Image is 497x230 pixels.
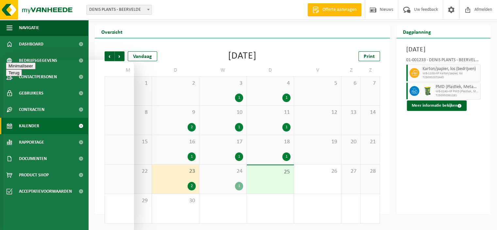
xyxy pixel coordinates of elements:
span: 25 [250,168,290,176]
td: Z [341,64,361,76]
div: 1 [235,182,243,190]
div: Vandaag [128,51,157,61]
span: 26 [297,168,338,175]
span: 11 [250,109,290,116]
div: 1 [282,123,290,132]
span: Volgende [115,51,124,61]
span: 4 [250,80,290,87]
div: 1 [235,152,243,161]
span: 20 [345,138,357,146]
div: 1 [235,123,243,132]
span: 9 [155,109,196,116]
span: DENIS PLANTS - BEERVELDE [87,5,152,14]
div: 01-001233 - DENIS PLANTS - BEERVELDE [406,58,481,64]
span: 17 [203,138,243,146]
span: 12 [297,109,338,116]
span: 10 [203,109,243,116]
span: Bedrijfsgegevens [19,52,57,69]
h3: [DATE] [406,45,481,55]
span: Navigatie [19,20,39,36]
span: Dashboard [19,36,43,52]
td: Z [361,64,380,76]
div: 1 [282,152,290,161]
div: 1 [235,94,243,102]
td: D [247,64,294,76]
td: W [199,64,247,76]
span: 14 [364,109,376,116]
span: 19 [297,138,338,146]
span: Print [364,54,375,59]
span: 7 [364,80,376,87]
span: 18 [250,138,290,146]
span: T250002061281 [436,94,479,97]
span: Karton/papier, los (bedrijven) [422,66,479,72]
span: 27 [345,168,357,175]
span: DENIS PLANTS - BEERVELDE [86,5,152,15]
span: 2 [155,80,196,87]
span: Offerte aanvragen [321,7,358,13]
h2: Overzicht [95,25,129,38]
span: 28 [364,168,376,175]
span: 23 [155,168,196,175]
h2: Dagplanning [396,25,438,38]
span: 13 [345,109,357,116]
span: Vorige [105,51,114,61]
div: 2 [188,123,196,132]
div: 1 [188,152,196,161]
div: 1 [282,94,290,102]
td: D [152,64,199,76]
a: Offerte aanvragen [307,3,361,16]
a: Print [358,51,380,61]
button: Meer informatie bekijken [407,100,467,111]
span: 21 [364,138,376,146]
span: WB-1100-HP karton/papier, los [422,72,479,76]
img: WB-0240-HPE-GN-50 [422,86,432,96]
td: V [294,64,341,76]
span: 3 [203,80,243,87]
span: WB-0240-HP PMD (Plastiek, Metaal, Drankkartons) (bedrijven) [436,90,479,94]
iframe: chat widget [3,60,134,230]
span: PMD (Plastiek, Metaal, Drankkartons) (bedrijven) [436,84,479,90]
span: 5 [297,80,338,87]
span: T250002072445 [422,76,479,80]
div: 2 [188,182,196,190]
div: [DATE] [228,51,257,61]
span: 24 [203,168,243,175]
span: 6 [345,80,357,87]
span: 16 [155,138,196,146]
span: 30 [155,197,196,204]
